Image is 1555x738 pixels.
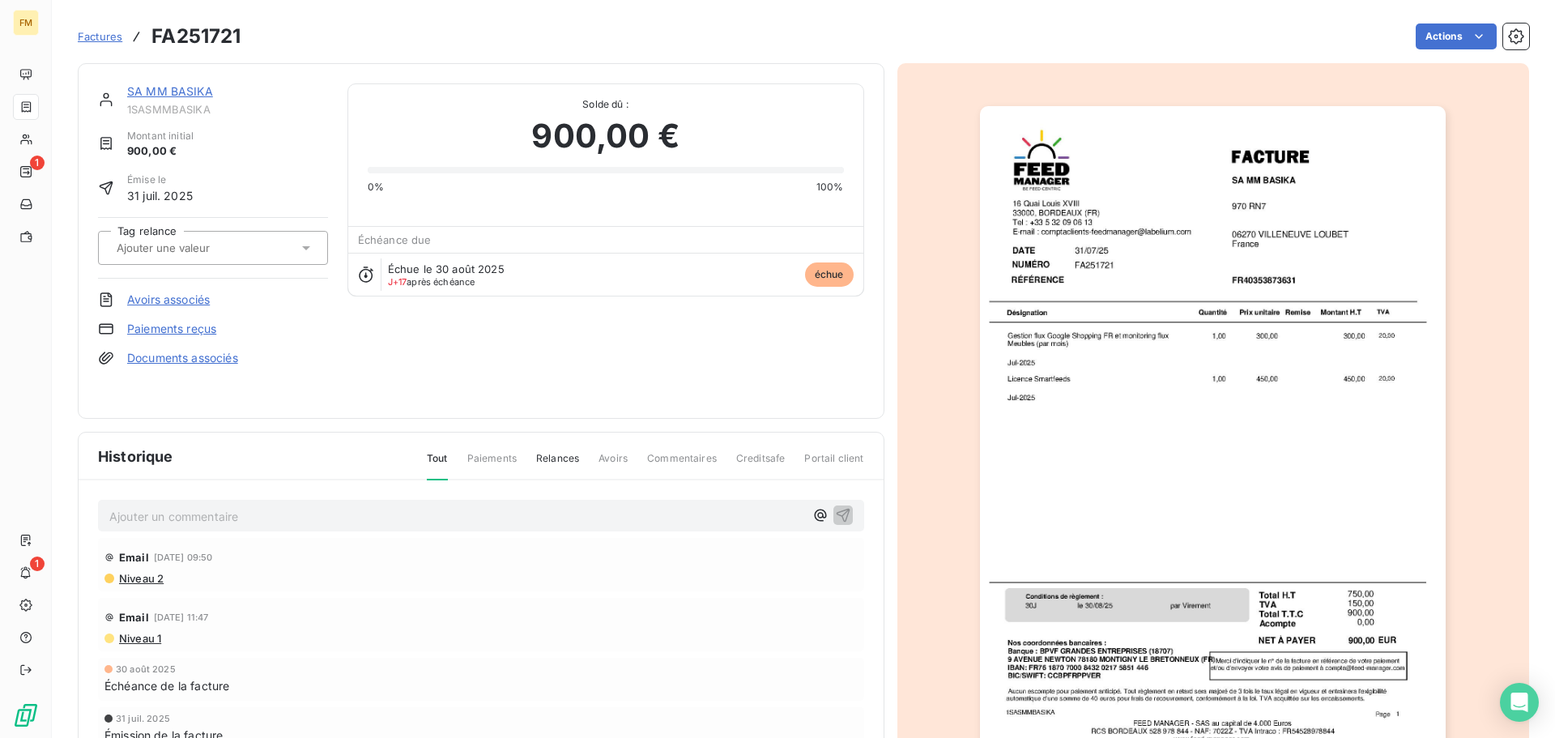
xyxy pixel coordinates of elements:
img: Logo LeanPay [13,702,39,728]
span: Montant initial [127,129,194,143]
span: 30 août 2025 [116,664,176,674]
span: Commentaires [647,451,717,479]
span: Émise le [127,173,193,187]
span: 31 juil. 2025 [127,187,193,204]
div: FM [13,10,39,36]
h3: FA251721 [151,22,241,51]
span: Solde dû : [368,97,844,112]
span: 0% [368,180,384,194]
span: Historique [98,446,173,467]
span: Niveau 2 [117,572,164,585]
span: Factures [78,30,122,43]
span: Échéance de la facture [104,677,229,694]
a: Paiements reçus [127,321,216,337]
span: 1SASMMBASIKA [127,103,328,116]
span: [DATE] 09:50 [154,552,213,562]
span: Échue le 30 août 2025 [388,262,505,275]
span: échue [805,262,854,287]
a: Avoirs associés [127,292,210,308]
div: Open Intercom Messenger [1500,683,1539,722]
span: Échéance due [358,233,432,246]
span: J+17 [388,276,407,288]
span: après échéance [388,277,475,287]
span: 1 [30,156,45,170]
span: 100% [816,180,844,194]
span: Paiements [467,451,517,479]
span: Email [119,611,149,624]
a: Documents associés [127,350,238,366]
span: Creditsafe [736,451,786,479]
span: 900,00 € [531,112,679,160]
span: 1 [30,557,45,571]
span: Email [119,551,149,564]
span: 31 juil. 2025 [116,714,170,723]
span: Avoirs [599,451,628,479]
button: Actions [1416,23,1497,49]
span: [DATE] 11:47 [154,612,209,622]
span: Relances [536,451,579,479]
a: Factures [78,28,122,45]
span: Portail client [804,451,863,479]
span: Tout [427,451,448,480]
span: 900,00 € [127,143,194,160]
a: SA MM BASIKA [127,84,213,98]
input: Ajouter une valeur [115,241,278,255]
span: Niveau 1 [117,632,161,645]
